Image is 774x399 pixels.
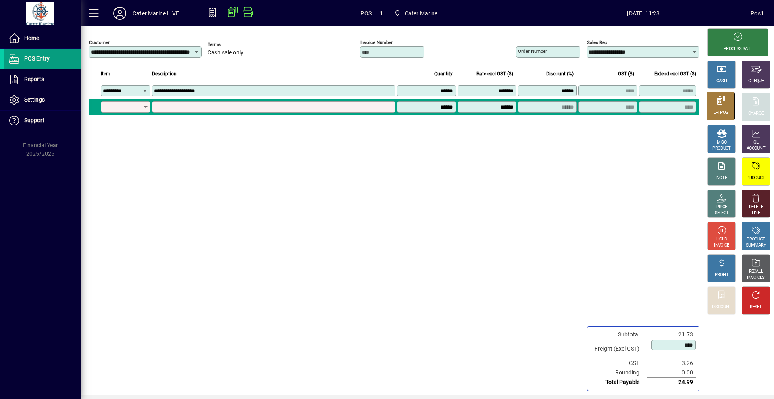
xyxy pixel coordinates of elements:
div: SUMMARY [746,242,766,249]
div: DISCOUNT [712,304,731,310]
td: 0.00 [647,368,696,378]
span: POS [360,7,372,20]
span: Description [152,69,177,78]
span: Settings [24,96,45,103]
mat-label: Sales rep [587,40,607,45]
span: 1 [380,7,383,20]
div: CHARGE [748,111,764,117]
td: Total Payable [591,378,647,387]
a: Home [4,28,81,48]
div: INVOICES [747,275,764,281]
div: DELETE [749,204,763,210]
td: Rounding [591,368,647,378]
div: PRODUCT [712,146,730,152]
div: CHEQUE [748,78,764,84]
span: Reports [24,76,44,82]
div: PROFIT [715,272,728,278]
div: PROCESS SALE [724,46,752,52]
div: PRICE [716,204,727,210]
span: Cash sale only [208,50,243,56]
div: HOLD [716,236,727,242]
mat-label: Order number [518,48,547,54]
span: Discount (%) [546,69,574,78]
div: LINE [752,210,760,216]
div: Cater Marine LIVE [133,7,179,20]
a: Settings [4,90,81,110]
mat-label: Customer [89,40,110,45]
span: [DATE] 11:28 [536,7,751,20]
td: Subtotal [591,330,647,339]
span: Quantity [434,69,453,78]
span: Cater Marine [391,6,441,21]
span: Item [101,69,110,78]
div: PRODUCT [747,236,765,242]
div: GL [753,140,759,146]
a: Support [4,111,81,131]
div: PRODUCT [747,175,765,181]
mat-label: Invoice number [360,40,393,45]
div: SELECT [715,210,729,216]
div: RECALL [749,269,763,275]
button: Profile [107,6,133,21]
td: 24.99 [647,378,696,387]
td: GST [591,359,647,368]
div: CASH [716,78,727,84]
span: Home [24,35,39,41]
span: Rate excl GST ($) [476,69,513,78]
span: Cater Marine [405,7,438,20]
span: POS Entry [24,55,50,62]
a: Reports [4,69,81,90]
span: GST ($) [618,69,634,78]
span: Extend excl GST ($) [654,69,696,78]
div: INVOICE [714,242,729,249]
td: 3.26 [647,359,696,368]
span: Terms [208,42,256,47]
div: NOTE [716,175,727,181]
div: EFTPOS [714,110,728,116]
div: ACCOUNT [747,146,765,152]
div: Pos1 [751,7,764,20]
div: MISC [717,140,726,146]
div: RESET [750,304,762,310]
td: 21.73 [647,330,696,339]
td: Freight (Excl GST) [591,339,647,359]
span: Support [24,117,44,123]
